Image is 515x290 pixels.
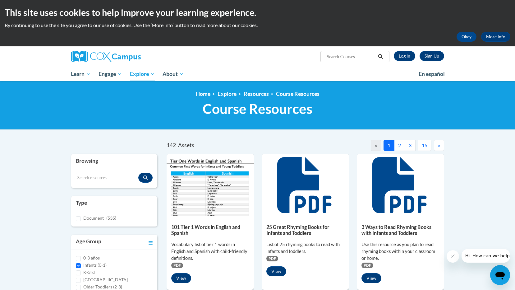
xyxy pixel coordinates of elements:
h3: Type [76,199,153,207]
a: Cox Campus [71,51,189,62]
span: En español [419,71,445,77]
a: En español [415,68,449,81]
h2: This site uses cookies to help improve your learning experience. [5,6,510,19]
img: d35314be-4b7e-462d-8f95-b17e3d3bb747.pdf [167,154,254,216]
span: PDF [171,263,183,268]
button: Next [434,140,444,151]
a: About [159,67,188,81]
span: Course Resources [203,101,312,117]
button: Search resources [138,173,153,183]
span: About [163,70,184,78]
iframe: Close message [447,250,459,263]
span: 142 [167,142,176,148]
a: Home [196,91,210,97]
div: List of 25 rhyming books to read with infants and toddlers. [266,241,344,255]
span: Engage [99,70,122,78]
label: Infants (0-1) [83,262,107,269]
span: (535) [106,215,116,221]
a: Course Resources [276,91,320,97]
span: Document [83,215,104,221]
p: By continuing to use the site you agree to our use of cookies. Use the ‘More info’ button to read... [5,22,510,29]
input: Search resources [76,173,139,183]
iframe: Message from company [462,249,510,263]
a: Explore [218,91,237,97]
button: Search [376,53,385,60]
button: 3 [405,140,416,151]
span: Explore [130,70,155,78]
a: Toggle collapse [149,238,153,246]
a: Log In [394,51,415,61]
h5: 3 Ways to Read Rhyming Books with Infants and Toddlers [361,224,439,236]
label: [GEOGRAPHIC_DATA] [83,276,128,283]
a: Engage [94,67,126,81]
h5: 25 Great Rhyming Books for Infants and Toddlers [266,224,344,236]
a: Resources [244,91,269,97]
span: Hi. How can we help? [4,4,50,9]
span: Learn [71,70,90,78]
nav: Pagination Navigation [305,140,444,151]
span: PDF [266,256,278,261]
span: Assets [178,142,194,148]
h3: Age Group [76,238,101,246]
button: View [171,273,191,283]
button: View [266,266,286,276]
div: Vocabulary list of tier 1 words in English and Spanish with child-friendly definitions. [171,241,249,262]
h3: Browsing [76,157,153,165]
div: Use this resource as you plan to read rhyming books within your classroom or home. [361,241,439,262]
a: Learn [67,67,95,81]
iframe: Button to launch messaging window [490,265,510,285]
span: » [438,142,440,148]
button: Okay [457,32,476,42]
a: Register [420,51,444,61]
button: 15 [418,140,431,151]
h5: 101 Tier 1 Words in English and Spanish [171,224,249,236]
input: Search Courses [326,53,376,60]
a: More Info [481,32,510,42]
a: Explore [126,67,159,81]
button: 1 [384,140,394,151]
button: View [361,273,381,283]
div: Main menu [62,67,453,81]
label: 0-3 años [83,255,100,261]
img: Cox Campus [71,51,141,62]
span: PDF [361,263,373,268]
label: K-3rd [83,269,95,276]
button: 2 [394,140,405,151]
